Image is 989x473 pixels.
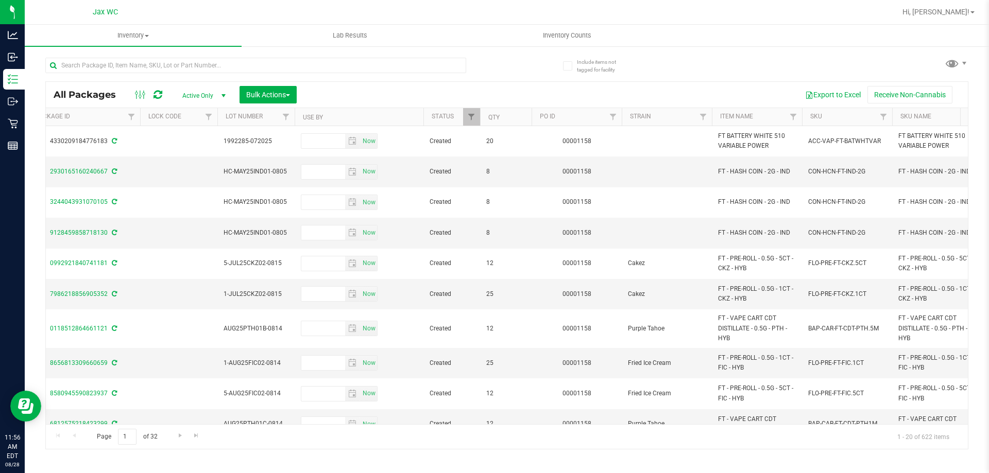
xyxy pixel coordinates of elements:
span: FLO-PRE-FT-CKZ.5CT [808,258,886,268]
span: Inventory [25,31,242,40]
span: Set Current date [360,164,378,179]
span: FT - HASH COIN - 2G - IND [898,228,976,238]
a: SKU Name [900,113,931,120]
span: 12 [486,389,525,398]
span: FT - VAPE CART CDT DISTILLATE - 0.5G - PTH - HYB [718,313,796,343]
input: Search Package ID, Item Name, SKU, Lot or Part Number... [45,58,466,73]
span: Sync from Compliance System [110,198,117,205]
span: HC-MAY25IND01-0805 [224,197,288,207]
span: select [345,256,360,271]
span: select [360,134,377,148]
span: 12 [486,258,525,268]
span: FT - VAPE CART CDT DISTILLATE - 1G - PTH - HYB [898,414,976,434]
span: FT - PRE-ROLL - 0.5G - 5CT - FIC - HYB [898,383,976,403]
span: select [360,256,377,271]
span: select [360,321,377,336]
span: FT - HASH COIN - 2G - IND [898,197,976,207]
span: Sync from Compliance System [110,325,117,332]
span: Sync from Compliance System [110,137,117,145]
span: 5-AUG25FIC02-0814 [224,389,288,398]
span: FT - PRE-ROLL - 0.5G - 5CT - CKZ - HYB [898,254,976,273]
span: FT BATTERY WHITE 510 VARIABLE POWER [718,131,796,151]
a: 00001158 [562,229,591,236]
span: FT - HASH COIN - 2G - IND [718,228,796,238]
a: 00001158 [562,168,591,175]
span: Hi, [PERSON_NAME]! [902,8,969,16]
span: Created [430,197,474,207]
a: Lab Results [242,25,458,46]
span: Created [430,167,474,177]
div: 4330209184776183 [25,136,142,146]
span: ACC-VAP-FT-BATWHTVAR [808,136,886,146]
span: select [360,195,377,209]
a: 00001158 [562,290,591,297]
span: select [360,356,377,370]
span: select [345,165,360,179]
a: 00001158 [562,137,591,145]
a: Inventory Counts [458,25,675,46]
a: Lot Number [226,113,263,120]
a: Use By [303,114,323,121]
span: Set Current date [360,386,378,401]
span: Fried Ice Cream [628,389,706,398]
span: Jax WC [93,8,118,16]
span: FT - HASH COIN - 2G - IND [898,167,976,177]
span: Set Current date [360,256,378,271]
inline-svg: Inbound [8,52,18,62]
span: Created [430,136,474,146]
span: select [345,387,360,401]
span: FT BATTERY WHITE 510 VARIABLE POWER [898,131,976,151]
a: 2930165160240667 [50,168,108,175]
a: Qty [488,114,500,121]
span: select [345,356,360,370]
a: 00001158 [562,259,591,267]
span: 5-JUL25CKZ02-0815 [224,258,288,268]
span: select [360,165,377,179]
span: 8 [486,167,525,177]
span: FLO-PRE-FT-FIC.1CT [808,358,886,368]
span: Sync from Compliance System [110,290,117,297]
span: Set Current date [360,287,378,302]
input: 1 [118,429,137,445]
a: Go to the next page [173,429,187,443]
span: FT - PRE-ROLL - 0.5G - 1CT - FIC - HYB [898,353,976,373]
a: Status [432,113,454,120]
span: Created [430,228,474,238]
span: Set Current date [360,417,378,432]
span: All Packages [54,89,126,100]
a: 00001158 [562,420,591,427]
inline-svg: Reports [8,141,18,151]
span: Lab Results [319,31,381,40]
span: AUG25PTH01B-0814 [224,324,288,334]
inline-svg: Inventory [8,74,18,84]
a: Filter [123,108,140,126]
span: CON-HCN-FT-IND-2G [808,167,886,177]
span: Created [430,289,474,299]
a: Filter [605,108,622,126]
span: Fried Ice Cream [628,358,706,368]
span: FT - PRE-ROLL - 0.5G - 1CT - FIC - HYB [718,353,796,373]
a: Package ID [35,113,70,120]
a: 00001158 [562,325,591,332]
span: select [345,134,360,148]
span: Inventory Counts [529,31,605,40]
span: BAP-CAR-FT-CDT-PTH1M [808,419,886,429]
inline-svg: Analytics [8,30,18,40]
span: select [345,225,360,240]
span: Include items not tagged for facility [577,58,628,74]
span: select [360,387,377,401]
a: Filter [200,108,217,126]
a: 8656813309660659 [50,359,108,366]
span: 8 [486,228,525,238]
span: Created [430,389,474,398]
span: Sync from Compliance System [110,420,117,427]
inline-svg: Outbound [8,96,18,107]
span: Cakez [628,258,706,268]
a: 7986218856905352 [50,290,108,297]
span: Purple Tahoe [628,324,706,334]
span: Sync from Compliance System [110,359,117,366]
a: Filter [785,108,802,126]
span: select [360,417,377,431]
span: Set Current date [360,356,378,371]
span: AUG25PTH01C-0814 [224,419,288,429]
